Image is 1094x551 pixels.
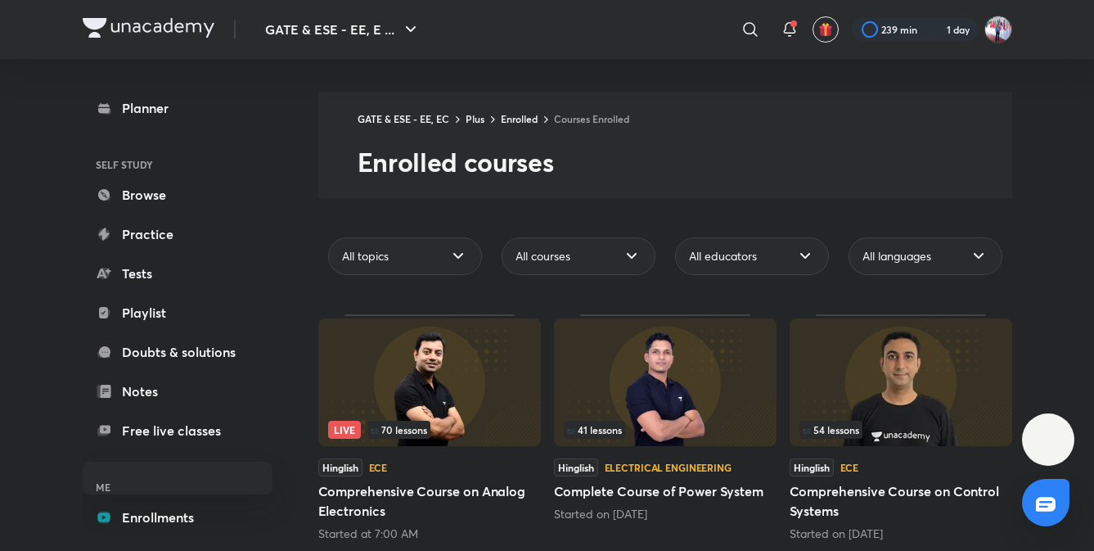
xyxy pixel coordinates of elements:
[342,248,389,264] span: All topics
[83,218,272,251] a: Practice
[689,248,757,264] span: All educators
[318,526,541,542] div: Started at 7:00 AM
[83,18,214,42] a: Company Logo
[818,22,833,37] img: avatar
[83,296,272,329] a: Playlist
[318,318,541,446] img: Thumbnail
[790,318,1012,446] img: Thumbnail
[984,16,1012,43] img: Pradeep Kumar
[369,463,388,472] div: ECE
[799,421,1002,439] div: infocontainer
[605,463,732,472] div: Electrical Engineering
[554,506,777,522] div: Started on Aug 13
[790,526,1012,542] div: Started on Jul 31
[358,112,449,125] a: GATE & ESE - EE, EC
[83,414,272,447] a: Free live classes
[318,481,541,521] h5: Comprehensive Course on Analog Electronics
[83,92,272,124] a: Planner
[799,421,1002,439] div: infosection
[927,21,943,38] img: streak
[83,375,272,408] a: Notes
[328,421,531,439] div: left
[1038,430,1058,449] img: ttu
[466,112,484,125] a: Plus
[862,248,931,264] span: All languages
[328,421,531,439] div: infocontainer
[501,112,538,125] a: Enrolled
[83,178,272,211] a: Browse
[790,481,1012,521] h5: Comprehensive Course on Control Systems
[554,318,777,446] img: Thumbnail
[371,425,427,435] span: 70 lessons
[564,421,767,439] div: left
[328,421,361,439] span: Live
[790,458,834,476] span: Hinglish
[803,425,859,435] span: 54 lessons
[83,336,272,368] a: Doubts & solutions
[83,18,214,38] img: Company Logo
[318,314,541,542] div: Comprehensive Course on Analog Electronics
[554,112,629,125] a: Courses Enrolled
[83,257,272,290] a: Tests
[554,314,777,542] div: Complete Course of Power System
[564,421,767,439] div: infosection
[318,458,362,476] span: Hinglish
[567,425,622,435] span: 41 lessons
[790,314,1012,542] div: Comprehensive Course on Control Systems
[840,463,859,472] div: ECE
[358,146,1012,178] h2: Enrolled courses
[799,421,1002,439] div: left
[328,421,531,439] div: infosection
[564,421,767,439] div: infocontainer
[83,501,272,534] a: Enrollments
[554,481,777,501] h5: Complete Course of Power System
[515,248,570,264] span: All courses
[255,13,430,46] button: GATE & ESE - EE, E ...
[813,16,839,43] button: avatar
[83,473,272,501] h6: ME
[83,151,272,178] h6: SELF STUDY
[554,458,598,476] span: Hinglish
